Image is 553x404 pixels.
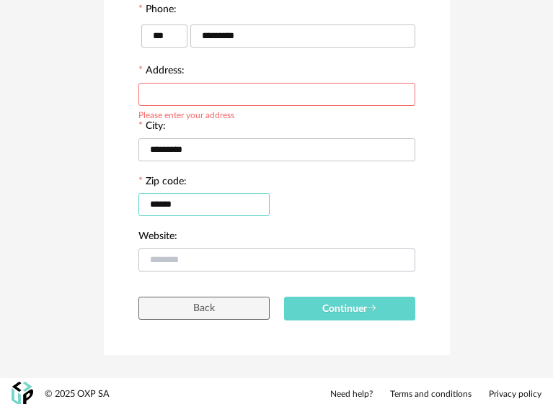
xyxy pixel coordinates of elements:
[138,297,270,320] button: Back
[138,66,185,78] label: Address:
[193,303,215,313] span: Back
[284,297,415,320] button: Continuer
[138,108,234,120] div: Please enter your address
[330,389,373,400] a: Need help?
[138,176,187,189] label: Zip code:
[45,388,110,400] div: © 2025 OXP SA
[138,121,166,134] label: City:
[322,304,377,314] span: Continuer
[390,389,472,400] a: Terms and conditions
[489,389,541,400] a: Privacy policy
[138,231,177,244] label: Website:
[138,4,177,17] label: Phone:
